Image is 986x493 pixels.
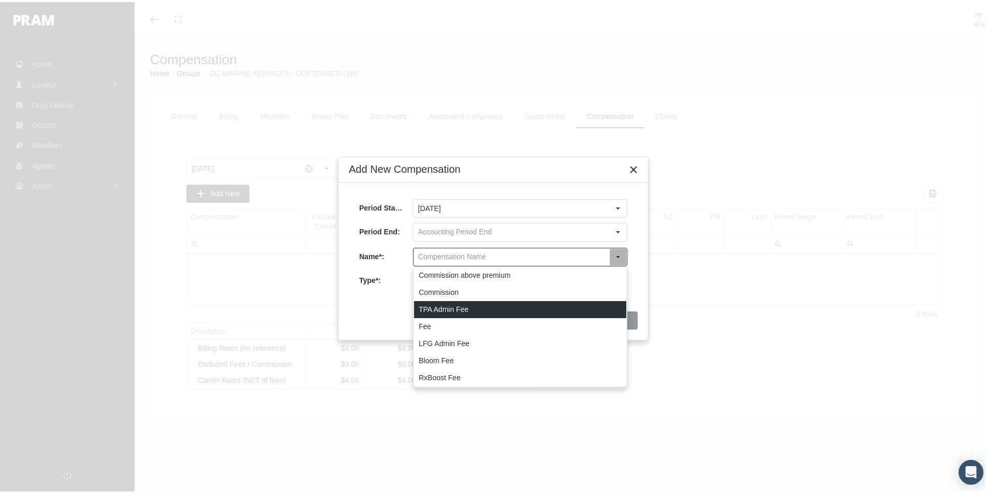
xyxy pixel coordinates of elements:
[359,221,413,240] div: Period End:
[349,160,461,174] div: Add New Compensation
[414,316,626,333] div: Fee
[609,198,627,215] div: Select
[609,246,627,264] div: Select
[624,158,643,177] div: Close
[414,282,626,299] div: Commission
[414,350,626,367] div: Bloom Fee
[414,265,626,282] div: Commission above premium
[609,221,627,239] div: Select
[414,333,626,350] div: LFG Admin Fee
[359,246,413,264] div: Name*:
[414,367,626,384] div: RxBoost Fee
[359,270,413,288] div: Type*:
[959,458,983,483] div: Open Intercom Messenger
[414,299,626,316] div: TPA Admin Fee
[359,197,413,216] div: Period Start*:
